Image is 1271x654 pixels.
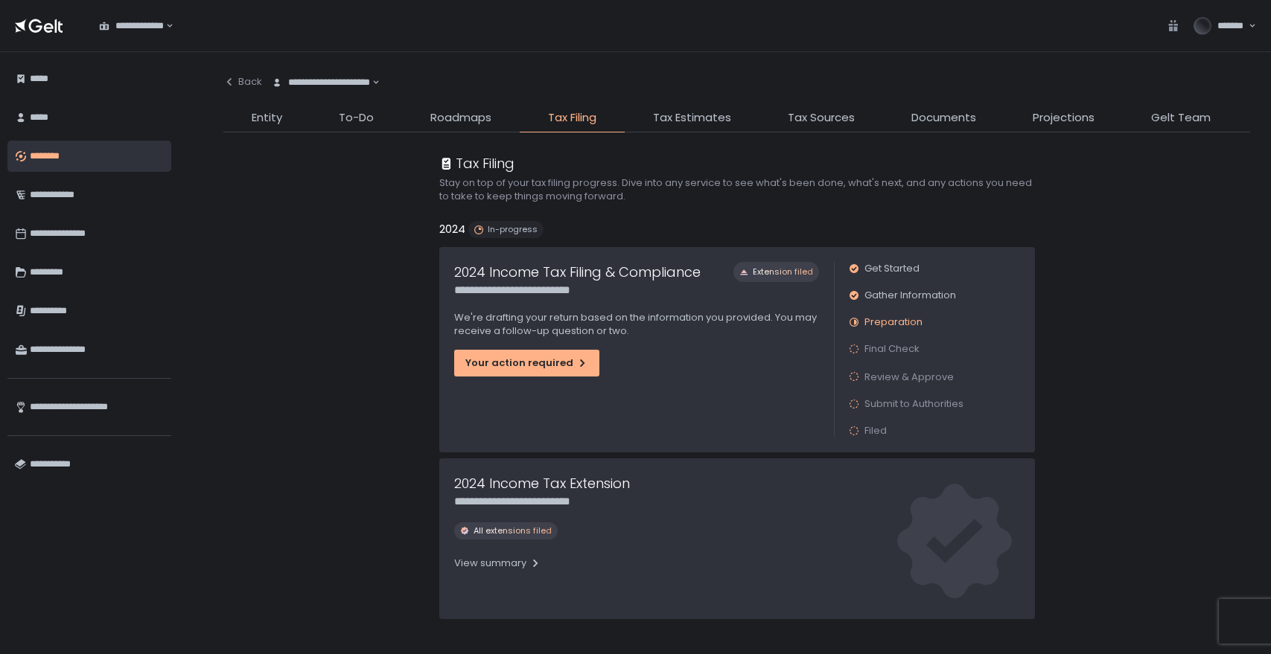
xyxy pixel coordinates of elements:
span: Tax Sources [788,109,855,126]
span: Preparation [864,315,923,329]
span: Get Started [864,262,920,275]
span: All extensions filed [474,525,552,536]
span: Submit to Authorities [864,397,963,411]
button: Your action required [454,350,599,376]
div: Tax Filing [439,153,515,173]
span: To-Do [339,109,374,126]
button: Back [223,67,262,97]
div: Search for option [89,10,173,42]
span: Gelt Team [1151,109,1211,126]
div: View summary [454,557,541,570]
span: Extension filed [753,266,813,278]
span: Tax Filing [548,109,596,126]
span: Documents [911,109,976,126]
span: Filed [864,424,887,437]
input: Search for option [370,75,371,90]
h2: 2024 [439,221,465,238]
div: Your action required [465,356,588,370]
h1: 2024 Income Tax Filing & Compliance [454,262,701,282]
span: Tax Estimates [653,109,731,126]
span: Entity [252,109,282,126]
h2: Stay on top of your tax filing progress. Dive into any service to see what's been done, what's ne... [439,176,1035,203]
span: Review & Approve [864,370,954,384]
span: Gather Information [864,289,956,302]
span: Final Check [864,342,920,356]
p: We're drafting your return based on the information you provided. You may receive a follow-up que... [454,311,819,338]
button: View summary [454,551,541,575]
h1: 2024 Income Tax Extension [454,473,630,493]
span: Roadmaps [430,109,491,126]
div: Search for option [262,67,380,98]
span: In-progress [488,224,538,235]
div: Back [223,75,262,89]
span: Projections [1033,109,1095,126]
